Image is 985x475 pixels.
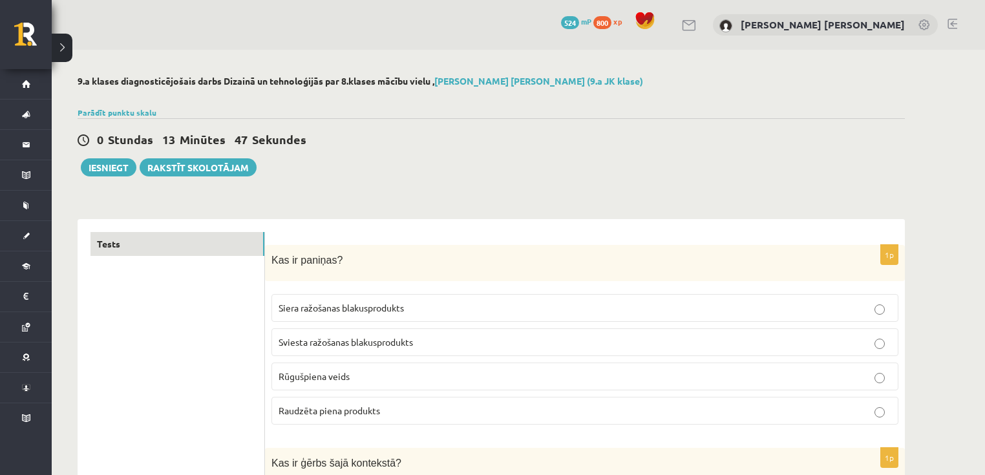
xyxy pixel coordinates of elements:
span: mP [581,16,591,26]
span: Minūtes [180,132,226,147]
span: Sviesta ražošanas blakusprodukts [279,336,413,348]
span: Siera ražošanas blakusprodukts [279,302,404,313]
span: Kas ir paniņas? [271,255,343,266]
span: Sekundes [252,132,306,147]
p: 1p [880,244,898,265]
a: [PERSON_NAME] [PERSON_NAME] (9.a JK klase) [434,75,643,87]
input: Raudzēta piena produkts [874,407,885,417]
a: [PERSON_NAME] [PERSON_NAME] [741,18,905,31]
a: 800 xp [593,16,628,26]
span: xp [613,16,622,26]
span: 800 [593,16,611,29]
a: Parādīt punktu skalu [78,107,156,118]
span: 524 [561,16,579,29]
a: Rīgas 1. Tālmācības vidusskola [14,23,52,55]
span: 13 [162,132,175,147]
a: Rakstīt skolotājam [140,158,257,176]
img: Arnis Jānis Klucis [719,19,732,32]
span: 47 [235,132,248,147]
span: Kas ir ģērbs šajā kontekstā? [271,458,401,469]
input: Sviesta ražošanas blakusprodukts [874,339,885,349]
p: 1p [880,447,898,468]
span: Raudzēta piena produkts [279,405,380,416]
span: Stundas [108,132,153,147]
input: Rūgušpiena veids [874,373,885,383]
span: Rūgušpiena veids [279,370,350,382]
a: 524 mP [561,16,591,26]
h2: 9.a klases diagnosticējošais darbs Dizainā un tehnoloģijās par 8.klases mācību vielu , [78,76,905,87]
button: Iesniegt [81,158,136,176]
span: 0 [97,132,103,147]
input: Siera ražošanas blakusprodukts [874,304,885,315]
a: Tests [90,232,264,256]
